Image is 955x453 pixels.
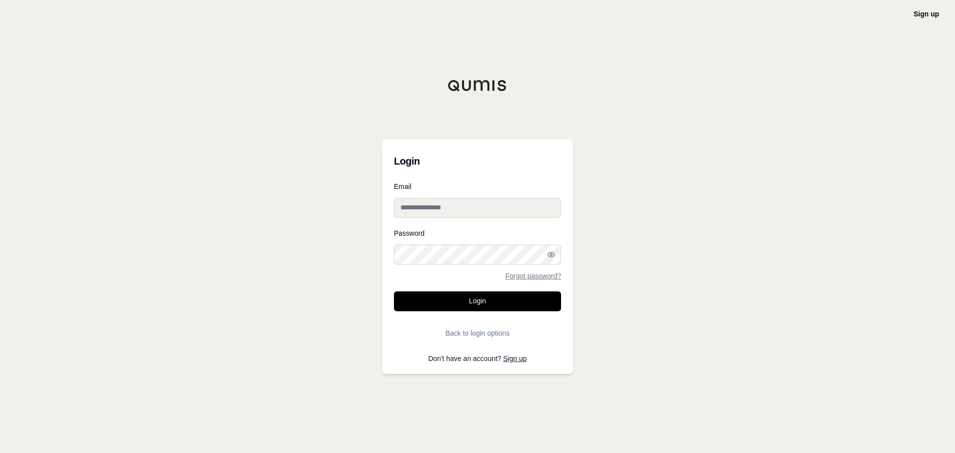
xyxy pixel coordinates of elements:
[394,355,561,362] p: Don't have an account?
[394,151,561,171] h3: Login
[448,80,507,91] img: Qumis
[914,10,939,18] a: Sign up
[394,183,561,190] label: Email
[503,355,527,362] a: Sign up
[394,323,561,343] button: Back to login options
[394,291,561,311] button: Login
[505,272,561,279] a: Forgot password?
[394,230,561,237] label: Password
